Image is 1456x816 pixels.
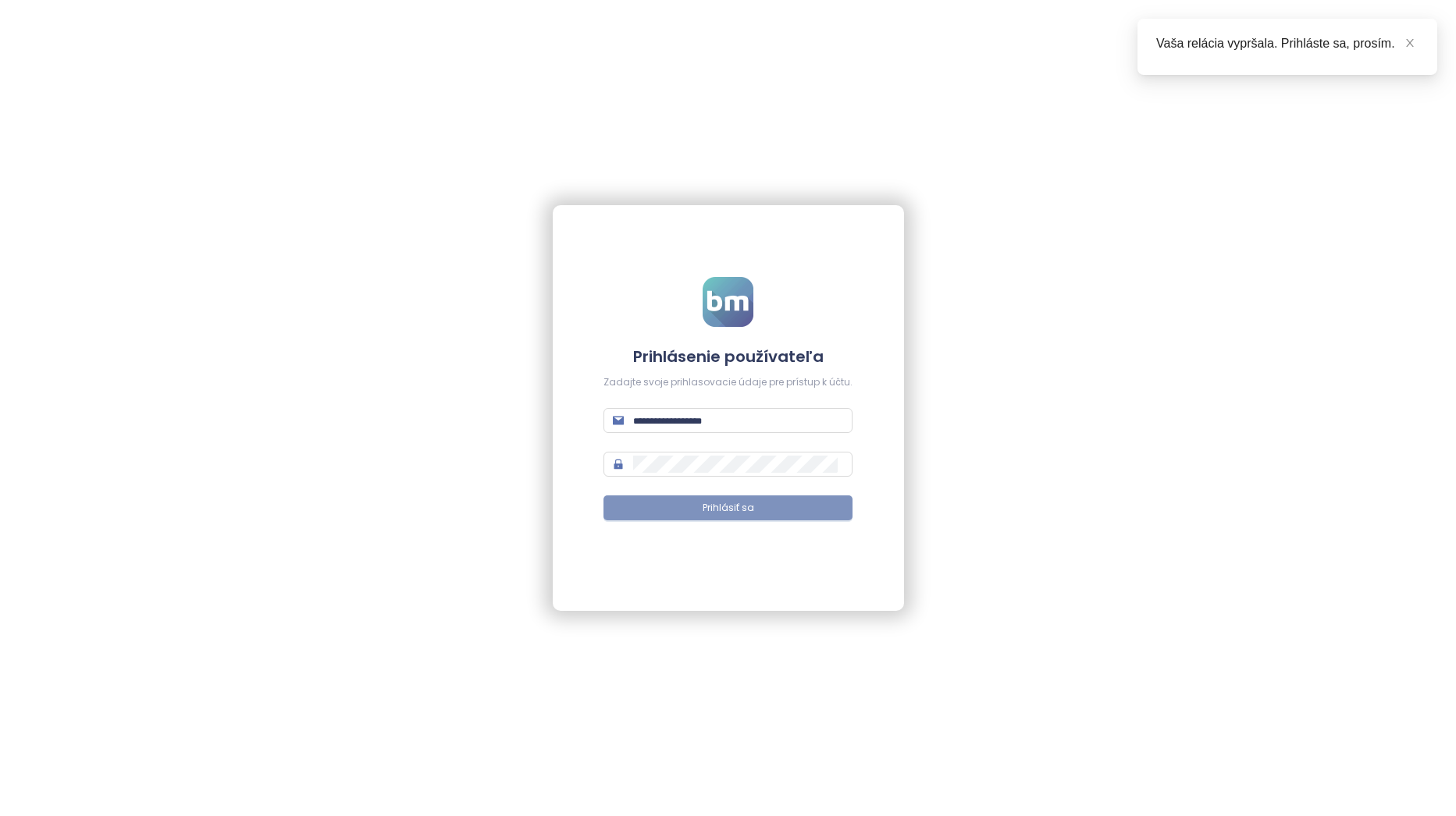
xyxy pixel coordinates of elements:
[703,501,754,516] span: Prihlásiť sa
[603,495,853,520] button: Prihlásiť sa
[603,375,853,390] div: Zadajte svoje prihlasovacie údaje pre prístup k účtu.
[613,459,624,470] span: lock
[1156,34,1419,53] div: Vaša relácia vypršala. Prihláste sa, prosím.
[703,277,753,327] img: logo
[603,346,853,367] h4: Prihlásenie používateľa
[1404,37,1415,48] span: close
[613,415,624,426] span: mail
